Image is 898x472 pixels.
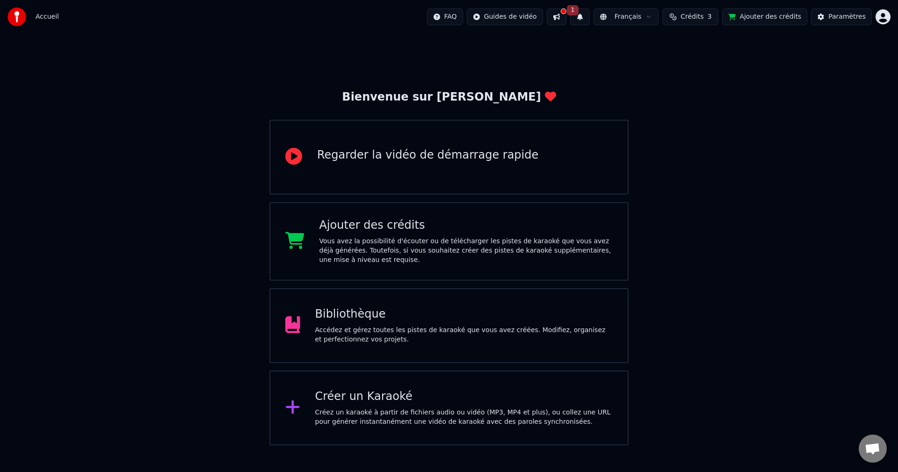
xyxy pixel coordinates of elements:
div: Ouvrir le chat [859,435,887,463]
div: Bienvenue sur [PERSON_NAME] [342,90,556,105]
button: FAQ [427,8,463,25]
button: Ajouter des crédits [722,8,807,25]
div: Créez un karaoké à partir de fichiers audio ou vidéo (MP3, MP4 et plus), ou collez une URL pour g... [315,408,613,427]
div: Accédez et gérez toutes les pistes de karaoké que vous avez créées. Modifiez, organisez et perfec... [315,326,613,344]
button: Crédits3 [662,8,718,25]
nav: breadcrumb [36,12,59,22]
span: 1 [567,5,579,15]
div: Regarder la vidéo de démarrage rapide [317,148,538,163]
div: Bibliothèque [315,307,613,322]
button: Guides de vidéo [467,8,543,25]
span: Accueil [36,12,59,22]
div: Ajouter des crédits [319,218,613,233]
span: 3 [708,12,712,22]
span: Crédits [681,12,703,22]
img: youka [7,7,26,26]
div: Créer un Karaoké [315,389,613,404]
div: Paramètres [828,12,866,22]
div: Vous avez la possibilité d'écouter ou de télécharger les pistes de karaoké que vous avez déjà gén... [319,237,613,265]
button: Paramètres [811,8,872,25]
button: 1 [570,8,590,25]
